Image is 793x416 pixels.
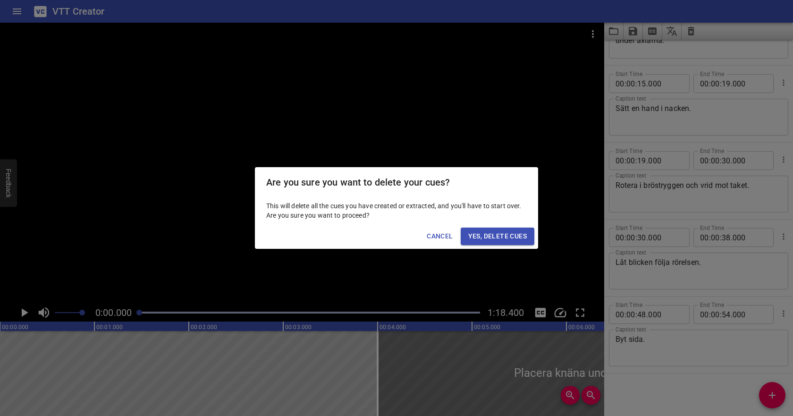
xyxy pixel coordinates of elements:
[468,230,527,242] span: Yes, Delete Cues
[423,228,456,245] button: Cancel
[255,197,538,224] div: This will delete all the cues you have created or extracted, and you'll have to start over. Are y...
[266,175,527,190] h2: Are you sure you want to delete your cues?
[427,230,453,242] span: Cancel
[461,228,534,245] button: Yes, Delete Cues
